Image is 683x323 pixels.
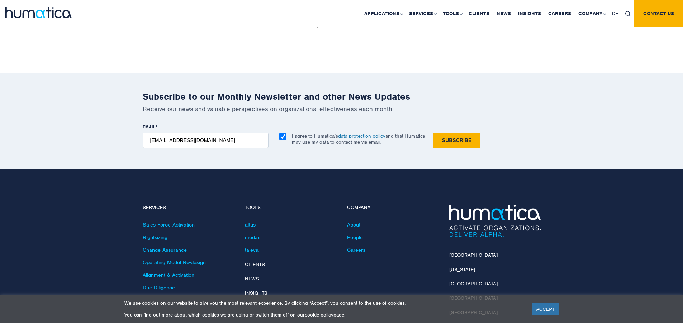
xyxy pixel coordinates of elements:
[143,259,206,266] a: Operating Model Re-design
[338,133,385,139] a: data protection policy
[449,205,541,237] img: Humatica
[124,300,523,306] p: We use cookies on our website to give you the most relevant experience. By clicking “Accept”, you...
[124,312,523,318] p: You can find out more about which cookies we are using or switch them off on our page.
[143,91,541,102] h2: Subscribe to our Monthly Newsletter and other News Updates
[143,205,234,211] h4: Services
[245,261,265,267] a: Clients
[245,276,259,282] a: News
[305,312,333,318] a: cookie policy
[143,133,269,148] input: name@company.com
[143,272,194,278] a: Alignment & Activation
[449,281,498,287] a: [GEOGRAPHIC_DATA]
[143,105,541,113] p: Receive our news and valuable perspectives on organizational effectiveness each month.
[143,234,167,241] a: Rightsizing
[143,222,195,228] a: Sales Force Activation
[245,247,259,253] a: taleva
[433,133,480,148] input: Subscribe
[245,222,256,228] a: altus
[449,266,475,272] a: [US_STATE]
[292,133,425,145] p: I agree to Humatica’s and that Humatica may use my data to contact me via email.
[347,234,363,241] a: People
[347,205,438,211] h4: Company
[143,247,187,253] a: Change Assurance
[245,205,336,211] h4: Tools
[347,222,360,228] a: About
[279,133,286,140] input: I agree to Humatica’sdata protection policyand that Humatica may use my data to contact me via em...
[449,252,498,258] a: [GEOGRAPHIC_DATA]
[143,124,156,130] span: EMAIL
[532,303,559,315] a: ACCEPT
[245,290,267,296] a: Insights
[625,11,631,16] img: search_icon
[143,284,175,291] a: Due Diligence
[347,247,365,253] a: Careers
[5,7,72,18] img: logo
[245,234,260,241] a: modas
[612,10,618,16] span: DE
